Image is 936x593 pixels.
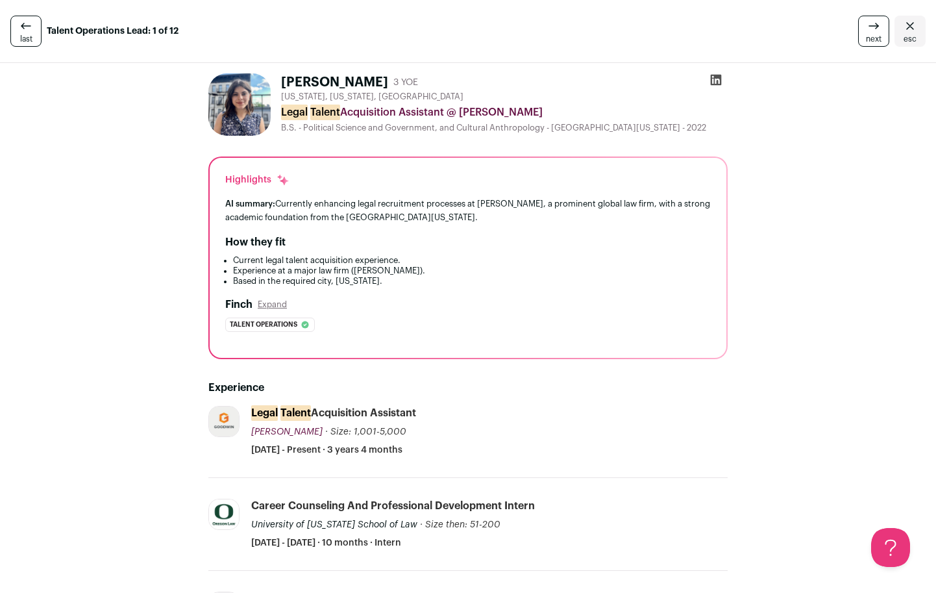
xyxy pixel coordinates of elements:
img: ee3b5d9fe6bed3bab61599956dbb033ba91339771200729103a0b7aeb4c8cf78.jpg [208,73,271,136]
span: · Size then: 51-200 [420,520,500,529]
li: Experience at a major law firm ([PERSON_NAME]). [233,266,711,276]
img: be5c9adf4d23ba7006cf895b2af48f25c1a3232fd571e2ef85add718ebe0d001 [209,499,239,529]
span: Talent operations [230,318,297,331]
div: 3 YOE [393,76,418,89]
span: last [20,34,32,44]
li: Based in the required city, [US_STATE]. [233,276,711,286]
mark: Talent [280,405,311,421]
span: next [866,34,881,44]
mark: Legal [281,105,308,120]
span: esc [904,34,917,44]
span: [DATE] - Present · 3 years 4 months [251,444,402,457]
span: · Size: 1,001-5,000 [325,427,406,436]
div: Highlights [225,173,289,186]
a: Close [894,16,926,47]
iframe: Help Scout Beacon - Open [871,528,910,567]
span: [US_STATE], [US_STATE], [GEOGRAPHIC_DATA] [281,92,463,102]
img: f134190ca7e89e849b07c762bf74fb7ae5a10d23b13fd32388876853c0f4d9d5.jpg [209,407,239,436]
button: Expand [258,299,287,310]
h2: Experience [208,380,728,396]
span: [DATE] - [DATE] · 10 months · Intern [251,536,401,549]
span: University of [US_STATE] School of Law [251,520,417,529]
div: Acquisition Assistant [251,406,416,420]
h1: [PERSON_NAME] [281,73,388,92]
mark: Legal [251,405,278,421]
div: Currently enhancing legal recruitment processes at [PERSON_NAME], a prominent global law firm, wi... [225,197,711,224]
mark: Talent [310,105,340,120]
div: B.S. - Political Science and Government, and Cultural Anthropology - [GEOGRAPHIC_DATA][US_STATE] ... [281,123,728,133]
span: AI summary: [225,199,275,208]
div: Career Counseling and Professional Development Intern [251,499,535,513]
div: Acquisition Assistant @ [PERSON_NAME] [281,105,728,120]
span: [PERSON_NAME] [251,427,323,436]
h2: Finch [225,297,252,312]
a: last [10,16,42,47]
h2: How they fit [225,234,286,250]
a: next [858,16,889,47]
strong: Talent Operations Lead: 1 of 12 [47,25,179,38]
li: Current legal talent acquisition experience. [233,255,711,266]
